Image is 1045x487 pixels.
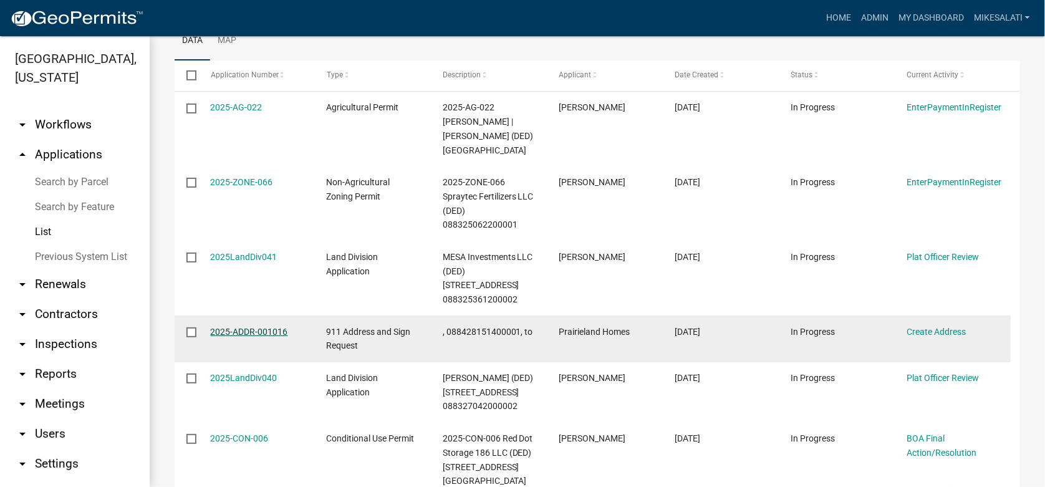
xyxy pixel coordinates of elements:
[969,6,1035,30] a: MikeSalati
[327,252,378,276] span: Land Division Application
[791,102,835,112] span: In Progress
[211,70,279,79] span: Application Number
[443,70,481,79] span: Description
[314,60,430,90] datatable-header-cell: Type
[791,70,812,79] span: Status
[907,327,966,337] a: Create Address
[675,177,700,187] span: 08/07/2025
[893,6,969,30] a: My Dashboard
[211,327,288,337] a: 2025-ADDR-001016
[547,60,663,90] datatable-header-cell: Applicant
[211,177,273,187] a: 2025-ZONE-066
[211,102,262,112] a: 2025-AG-022
[675,327,700,337] span: 07/31/2025
[675,70,718,79] span: Date Created
[559,70,591,79] span: Applicant
[907,102,1001,112] a: EnterPaymentInRegister
[431,60,547,90] datatable-header-cell: Description
[15,337,30,352] i: arrow_drop_down
[15,367,30,382] i: arrow_drop_down
[15,147,30,162] i: arrow_drop_up
[327,102,399,112] span: Agricultural Permit
[559,252,625,262] span: Patrick Shelquist
[327,70,343,79] span: Type
[15,456,30,471] i: arrow_drop_down
[443,327,533,337] span: , 088428151400001, to
[175,21,210,61] a: Data
[15,397,30,412] i: arrow_drop_down
[327,327,411,351] span: 911 Address and Sign Request
[443,252,533,304] span: MESA Investments LLC (DED) 2366 270TH ST 088325361200002
[907,177,1001,187] a: EnterPaymentInRegister
[675,433,700,443] span: 07/08/2025
[559,373,625,383] span: Ron Carlson
[675,373,700,383] span: 07/30/2025
[559,177,625,187] span: Derek Temple
[175,60,198,90] datatable-header-cell: Select
[791,327,835,337] span: In Progress
[15,307,30,322] i: arrow_drop_down
[907,433,976,458] a: BOA Final Action/Resolution
[895,60,1011,90] datatable-header-cell: Current Activity
[791,252,835,262] span: In Progress
[559,433,625,443] span: jason pomrenke
[559,327,630,337] span: Prairieland Homes
[907,252,979,262] a: Plat Officer Review
[791,373,835,383] span: In Progress
[779,60,895,90] datatable-header-cell: Status
[443,177,534,229] span: 2025-ZONE-066 Spraytec Fertilizers LLC (DED) 088325062200001
[211,373,277,383] a: 2025LandDiv040
[663,60,779,90] datatable-header-cell: Date Created
[821,6,856,30] a: Home
[559,102,625,112] span: Kimberly R. Finley
[15,277,30,292] i: arrow_drop_down
[443,102,534,155] span: 2025-AG-022 Finley, Douglas W | Finley, Kimberly R (DED) 239 Y AVE 088525131400002
[15,117,30,132] i: arrow_drop_down
[443,373,534,412] span: Carlson, Mary Jean (DED) 1212 I AVE 088327042000002
[327,177,390,201] span: Non-Agricultural Zoning Permit
[211,252,277,262] a: 2025LandDiv041
[327,373,378,397] span: Land Division Application
[443,433,533,486] span: 2025-CON-006 Red Dot Storage 186 LLC (DED) 6117 W LINCOLN WAY 088325014400009
[210,21,244,61] a: Map
[211,433,269,443] a: 2025-CON-006
[907,70,958,79] span: Current Activity
[198,60,314,90] datatable-header-cell: Application Number
[327,433,415,443] span: Conditional Use Permit
[675,252,700,262] span: 08/05/2025
[675,102,700,112] span: 08/08/2025
[791,177,835,187] span: In Progress
[791,433,835,443] span: In Progress
[15,427,30,441] i: arrow_drop_down
[907,373,979,383] a: Plat Officer Review
[856,6,893,30] a: Admin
